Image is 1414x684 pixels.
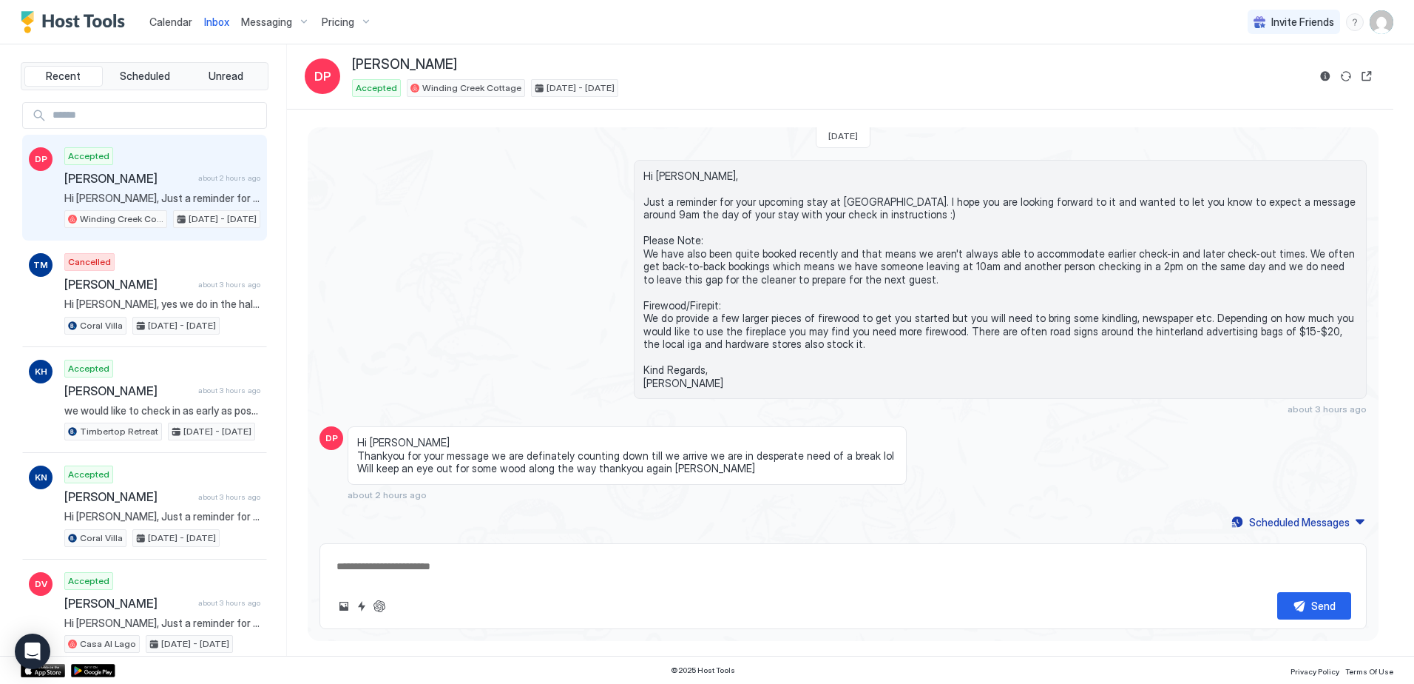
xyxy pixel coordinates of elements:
button: Quick reply [353,597,371,615]
a: Inbox [204,14,229,30]
span: [PERSON_NAME] [64,489,192,504]
span: DV [35,577,47,591]
span: DP [35,152,47,166]
span: Coral Villa [80,319,123,332]
span: about 2 hours ago [198,173,260,183]
a: App Store [21,664,65,677]
span: KN [35,471,47,484]
button: Send [1277,592,1351,620]
button: Unread [186,66,265,87]
button: Scheduled Messages [1229,512,1367,532]
span: [DATE] - [DATE] [148,532,216,545]
span: Messaging [241,16,292,29]
span: Inbox [204,16,229,28]
span: [DATE] - [DATE] [183,425,251,438]
a: Host Tools Logo [21,11,132,33]
span: Accepted [68,362,109,375]
span: [PERSON_NAME] [352,56,457,73]
button: Open reservation [1358,67,1376,85]
a: Terms Of Use [1345,663,1393,678]
span: Casa Al Lago [80,637,136,651]
span: KH [35,365,47,378]
span: DP [314,67,331,85]
span: Hi [PERSON_NAME], Just a reminder for your upcoming stay at [GEOGRAPHIC_DATA]. I hope you are loo... [643,170,1357,390]
span: [DATE] - [DATE] [189,212,257,226]
button: Upload image [335,597,353,615]
span: Hi [PERSON_NAME], yes we do in the hallway cupboard, Kind Regards, [PERSON_NAME] [64,298,260,311]
span: Accepted [356,81,397,95]
span: [PERSON_NAME] [64,596,192,611]
span: Terms Of Use [1345,667,1393,676]
span: Privacy Policy [1290,667,1339,676]
span: [DATE] - [DATE] [148,319,216,332]
span: [DATE] [828,130,858,141]
span: [DATE] - [DATE] [547,81,615,95]
div: Send [1311,598,1336,614]
span: [PERSON_NAME] [64,171,192,186]
span: Accepted [68,468,109,481]
div: tab-group [21,62,268,90]
div: menu [1346,13,1364,31]
span: about 3 hours ago [198,280,260,289]
span: Calendar [149,16,192,28]
span: about 3 hours ago [198,598,260,608]
span: about 3 hours ago [198,386,260,395]
span: Timbertop Retreat [80,425,158,438]
span: © 2025 Host Tools [671,665,735,675]
span: Winding Creek Cottage [422,81,521,95]
span: [PERSON_NAME] [64,383,192,398]
a: Privacy Policy [1290,663,1339,678]
a: Google Play Store [71,664,115,677]
span: Hi [PERSON_NAME], Just a reminder for your upcoming stay at [GEOGRAPHIC_DATA]. I hope you are loo... [64,510,260,523]
span: Invite Friends [1271,16,1334,29]
span: about 3 hours ago [198,492,260,502]
span: Hi [PERSON_NAME] Thankyou for your message we are definately counting down till we arrive we are ... [357,436,897,475]
span: [PERSON_NAME] [64,277,192,292]
span: Recent [46,70,81,83]
span: Hi [PERSON_NAME], Just a reminder for your upcoming stay at [GEOGRAPHIC_DATA]. I hope you are loo... [64,192,260,205]
span: Cancelled [68,255,111,269]
span: Coral Villa [80,532,123,545]
div: Scheduled Messages [1249,514,1350,530]
a: Calendar [149,14,192,30]
div: Open Intercom Messenger [15,634,50,669]
button: Reservation information [1316,67,1334,85]
span: about 2 hours ago [348,489,427,500]
span: Scheduled [120,70,170,83]
span: Accepted [68,574,109,588]
span: TM [33,258,48,272]
input: Input Field [47,103,266,128]
button: Recent [24,66,103,87]
span: Winding Creek Cottage [80,212,163,226]
div: User profile [1370,10,1393,34]
button: Scheduled [106,66,184,87]
span: Hi [PERSON_NAME], Just a reminder for your upcoming stay at [GEOGRAPHIC_DATA]. I hope you are loo... [64,617,260,630]
span: Pricing [322,16,354,29]
span: Unread [209,70,243,83]
span: we would like to check in as early as possible and check out as late as possible. Can you accommo... [64,404,260,418]
span: about 3 hours ago [1288,403,1367,415]
span: [DATE] - [DATE] [161,637,229,651]
button: ChatGPT Auto Reply [371,597,388,615]
span: DP [325,432,338,445]
button: Sync reservation [1337,67,1355,85]
span: Accepted [68,150,109,163]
